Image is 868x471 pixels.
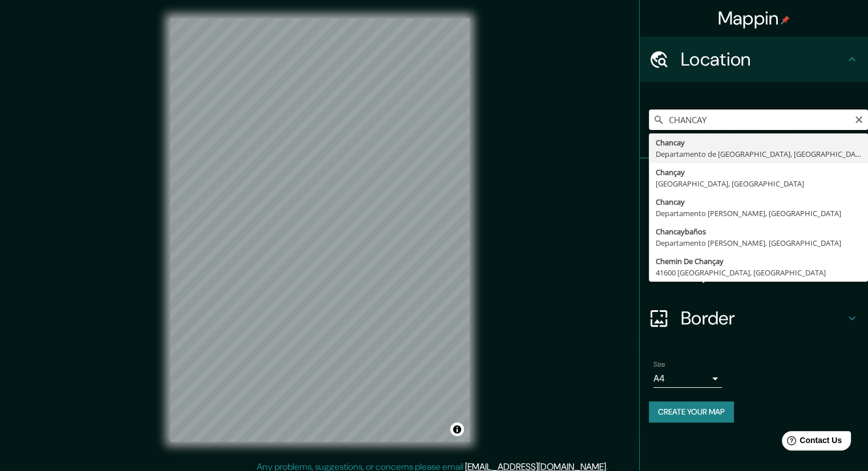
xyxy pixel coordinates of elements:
canvas: Map [170,18,470,442]
div: Departamento [PERSON_NAME], [GEOGRAPHIC_DATA] [656,208,861,219]
button: Toggle attribution [450,423,464,436]
div: [GEOGRAPHIC_DATA], [GEOGRAPHIC_DATA] [656,178,861,189]
div: Chancaybaños [656,226,861,237]
div: Chemin De Chançay [656,255,861,267]
div: A4 [653,370,722,388]
h4: Border [681,307,845,330]
div: Location [640,36,868,82]
h4: Location [681,48,845,71]
input: Pick your city or area [649,109,868,130]
button: Create your map [649,401,734,423]
div: Layout [640,250,868,295]
div: Departamento de [GEOGRAPHIC_DATA], [GEOGRAPHIC_DATA] [656,148,861,160]
h4: Mappin [718,7,790,30]
div: Chancay [656,137,861,148]
div: Chançay [656,167,861,178]
h4: Layout [681,261,845,284]
label: Size [653,360,665,370]
div: Style [640,204,868,250]
iframe: Help widget launcher [766,427,855,458]
button: Clear [854,113,863,124]
div: Chancay [656,196,861,208]
div: Pins [640,159,868,204]
div: Border [640,295,868,341]
img: pin-icon.png [781,15,790,25]
div: 41600 [GEOGRAPHIC_DATA], [GEOGRAPHIC_DATA] [656,267,861,278]
div: Departamento [PERSON_NAME], [GEOGRAPHIC_DATA] [656,237,861,249]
